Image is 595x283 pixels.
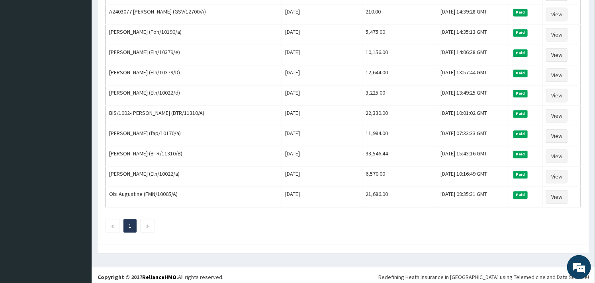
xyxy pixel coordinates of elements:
[513,151,528,158] span: Paid
[362,146,437,167] td: 33,546.44
[131,4,150,23] div: Minimize live chat window
[546,190,568,204] a: View
[282,106,362,126] td: [DATE]
[41,45,134,55] div: Chat with us now
[513,9,528,16] span: Paid
[106,25,282,45] td: [PERSON_NAME] (Foh/10190/a)
[437,45,509,65] td: [DATE] 14:06:38 GMT
[106,85,282,106] td: [PERSON_NAME] (Eln/10022/d)
[513,110,528,117] span: Paid
[546,28,568,41] a: View
[46,89,110,169] span: We're online!
[282,85,362,106] td: [DATE]
[546,89,568,102] a: View
[362,187,437,207] td: 21,686.00
[362,106,437,126] td: 22,330.00
[106,45,282,65] td: [PERSON_NAME] (Eln/10379/e)
[106,65,282,85] td: [PERSON_NAME] (Eln/10379/D)
[513,171,528,178] span: Paid
[282,126,362,146] td: [DATE]
[282,167,362,187] td: [DATE]
[437,25,509,45] td: [DATE] 14:35:13 GMT
[437,126,509,146] td: [DATE] 07:33:33 GMT
[282,65,362,85] td: [DATE]
[106,4,282,25] td: A2403077 [PERSON_NAME] (GSV/12700/A)
[362,4,437,25] td: 210.00
[106,187,282,207] td: Obi Augustine (FMN/10005/A)
[362,167,437,187] td: 6,570.00
[546,48,568,62] a: View
[437,4,509,25] td: [DATE] 14:39:28 GMT
[513,29,528,36] span: Paid
[282,25,362,45] td: [DATE]
[362,25,437,45] td: 5,475.00
[437,187,509,207] td: [DATE] 09:35:31 GMT
[146,222,149,229] a: Next page
[437,65,509,85] td: [DATE] 13:57:44 GMT
[111,222,114,229] a: Previous page
[106,106,282,126] td: BIS/1002-[PERSON_NAME] (BTR/11310/A)
[437,106,509,126] td: [DATE] 10:01:02 GMT
[142,273,176,281] a: RelianceHMO
[362,65,437,85] td: 12,644.00
[282,4,362,25] td: [DATE]
[546,170,568,183] a: View
[546,149,568,163] a: View
[98,273,178,281] strong: Copyright © 2017 .
[282,187,362,207] td: [DATE]
[546,129,568,143] a: View
[282,146,362,167] td: [DATE]
[106,167,282,187] td: [PERSON_NAME] (Eln/10022/a)
[513,191,528,198] span: Paid
[4,194,152,222] textarea: Type your message and hit 'Enter'
[106,126,282,146] td: [PERSON_NAME] (fap/10170/a)
[513,70,528,77] span: Paid
[437,85,509,106] td: [DATE] 13:49:25 GMT
[513,49,528,56] span: Paid
[378,273,589,281] div: Redefining Heath Insurance in [GEOGRAPHIC_DATA] using Telemedicine and Data Science!
[513,130,528,138] span: Paid
[129,222,131,229] a: Page 1 is your current page
[15,40,32,60] img: d_794563401_company_1708531726252_794563401
[546,109,568,122] a: View
[546,68,568,82] a: View
[282,45,362,65] td: [DATE]
[362,126,437,146] td: 11,984.00
[437,167,509,187] td: [DATE] 10:16:49 GMT
[362,45,437,65] td: 10,156.00
[106,146,282,167] td: [PERSON_NAME] (BTR/11310/B)
[362,85,437,106] td: 3,225.00
[437,146,509,167] td: [DATE] 15:43:16 GMT
[546,8,568,21] a: View
[513,90,528,97] span: Paid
